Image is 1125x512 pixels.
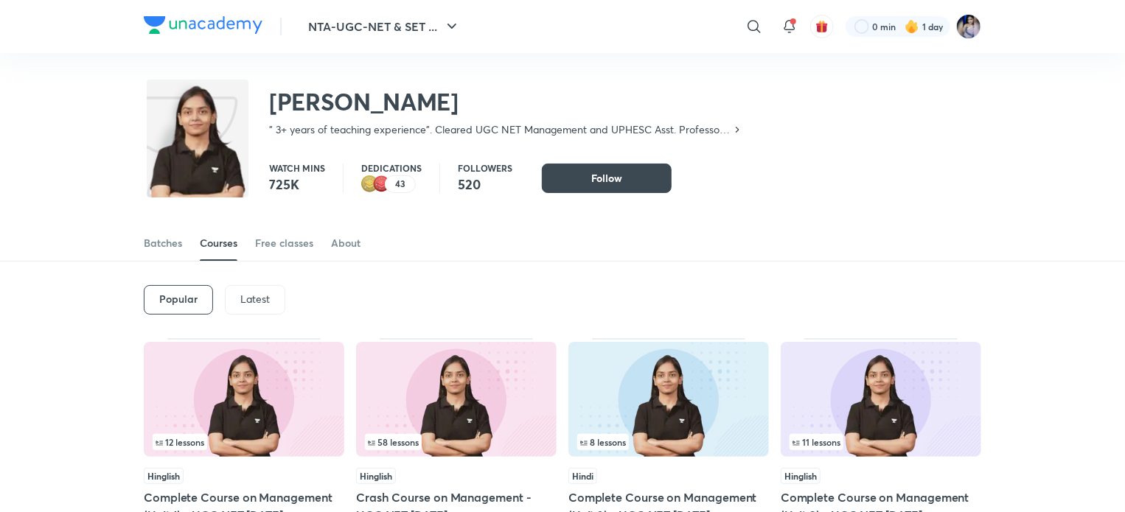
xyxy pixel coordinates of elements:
a: Company Logo [144,16,262,38]
p: Latest [240,293,270,305]
button: Follow [542,164,672,193]
p: Dedications [361,164,422,172]
button: NTA-UGC-NET & SET ... [299,12,470,41]
div: Batches [144,236,182,250]
span: Hinglish [144,468,184,484]
a: About [331,225,361,261]
h2: [PERSON_NAME] [269,87,743,116]
span: 58 lessons [368,438,419,446]
p: 43 [395,179,405,189]
span: Follow [591,171,622,186]
h6: Popular [159,293,198,305]
img: Company Logo [144,16,262,34]
img: educator badge2 [361,175,379,193]
div: Free classes [255,236,313,250]
div: infocontainer [577,434,760,450]
span: Hinglish [781,468,821,484]
div: About [331,236,361,250]
div: infosection [153,434,335,450]
a: Free classes [255,225,313,261]
p: 725K [269,175,325,193]
div: left [153,434,335,450]
img: Thumbnail [356,342,557,457]
div: infocontainer [153,434,335,450]
p: " 3+ years of teaching experience". Cleared UGC NET Management and UPHESC Asst. Professor [PERSON... [269,122,731,137]
img: Thumbnail [568,342,769,457]
span: 12 lessons [156,438,204,446]
img: Tanya Gautam [956,14,981,39]
div: infosection [790,434,972,450]
span: Support [58,12,97,24]
img: Thumbnail [781,342,981,457]
img: streak [905,19,919,34]
div: Courses [200,236,237,250]
img: avatar [815,20,829,33]
a: Batches [144,225,182,261]
div: infocontainer [790,434,972,450]
img: class [147,83,248,228]
img: Thumbnail [144,342,344,457]
a: Courses [200,225,237,261]
div: left [577,434,760,450]
p: 520 [458,175,512,193]
p: Followers [458,164,512,172]
div: infocontainer [365,434,548,450]
span: 8 lessons [580,438,626,446]
span: Hinglish [356,468,396,484]
button: avatar [810,15,834,38]
span: 11 lessons [793,438,840,446]
p: Watch mins [269,164,325,172]
div: left [790,434,972,450]
div: infosection [365,434,548,450]
span: Hindi [568,468,597,484]
div: left [365,434,548,450]
img: educator badge1 [373,175,391,193]
div: infosection [577,434,760,450]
